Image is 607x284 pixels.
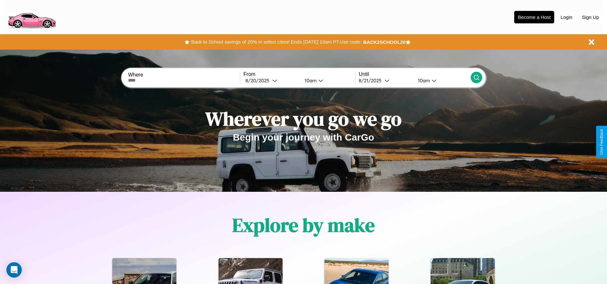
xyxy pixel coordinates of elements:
[415,77,432,84] div: 10am
[128,72,240,78] label: Where
[599,129,604,155] div: Give Feedback
[244,71,355,77] label: From
[189,37,363,46] button: Back to School savings of 20% in select cities! Ends [DATE] 10am PT.Use code:
[514,11,554,23] button: Become a Host
[232,212,375,238] h1: Explore by make
[359,77,385,84] div: 8 / 21 / 2025
[363,39,406,45] b: BACK2SCHOOL20
[300,77,355,84] button: 10am
[579,11,602,23] button: Sign Up
[359,71,470,77] label: Until
[413,77,471,84] button: 10am
[6,262,22,278] div: Open Intercom Messenger
[557,11,576,23] button: Login
[245,77,272,84] div: 8 / 20 / 2025
[244,77,300,84] button: 8/20/2025
[301,77,318,84] div: 10am
[5,3,59,30] img: logo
